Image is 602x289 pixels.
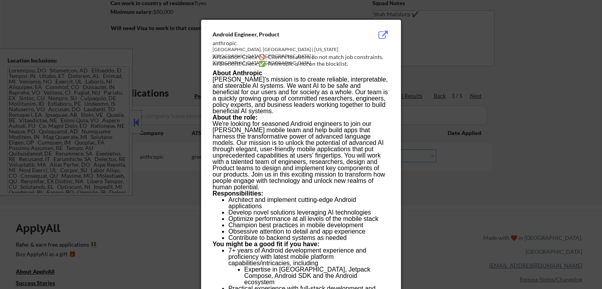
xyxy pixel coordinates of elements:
strong: You might be a good fit if you have: [213,241,319,247]
li: Obsessive attention to detail and app experience [228,228,389,235]
p: [PERSON_NAME]’s mission is to create reliable, interpretable, and steerable AI systems. We want A... [213,76,389,114]
strong: Responsibilities: [213,190,263,197]
li: Architect and implement cutting-edge Android applications [228,197,389,209]
div: Android Engineer, Product [213,30,349,38]
li: Develop novel solutions leveraging AI technologies [228,209,389,216]
li: Expertise in [GEOGRAPHIC_DATA], Jetpack Compose, Android SDK and the Android ecosystem [244,266,389,285]
div: [GEOGRAPHIC_DATA], [GEOGRAPHIC_DATA] | [US_STATE][GEOGRAPHIC_DATA], [GEOGRAPHIC_DATA] | [GEOGRAPH... [213,46,349,66]
strong: About the role: [213,114,258,121]
li: Champion best practices in mobile development [228,222,389,228]
p: We're looking for seasoned Android engineers to join our [PERSON_NAME] mobile team and help build... [213,121,389,190]
li: 7+ years of Android development experience and proficiency with latest mobile platform capabiliti... [228,247,389,266]
li: Contribute to backend systems as needed [228,235,389,241]
div: anthropic [213,39,349,47]
div: AI Blocklist Check ✅: Anthropic is not on the blocklist. [213,60,393,68]
li: Optimize performance at all levels of the mobile stack [228,216,389,222]
strong: About Anthropic [213,70,262,76]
